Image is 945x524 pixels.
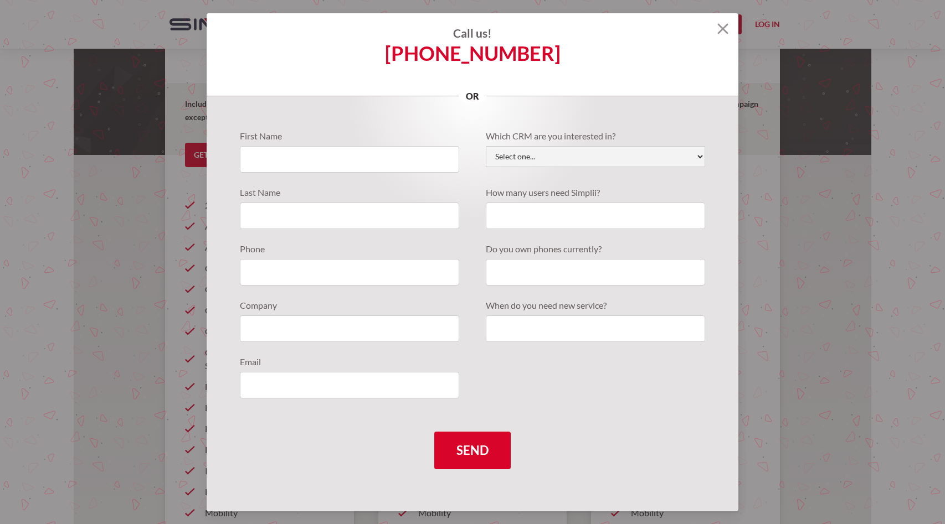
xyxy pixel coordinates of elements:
label: Do you own phones currently? [486,242,705,256]
label: Email [240,355,459,369]
input: Send [434,432,511,469]
label: How many users need Simplii? [486,186,705,199]
label: First Name [240,129,459,143]
label: Last Name [240,186,459,199]
label: Company [240,299,459,312]
label: Which CRM are you interested in? [486,129,705,143]
p: or [459,90,486,103]
label: Phone [240,242,459,256]
h4: Call us! [207,27,738,40]
form: Quote Requests [240,129,705,469]
a: [PHONE_NUMBER] [385,46,561,60]
label: When do you need new service? [486,299,705,312]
